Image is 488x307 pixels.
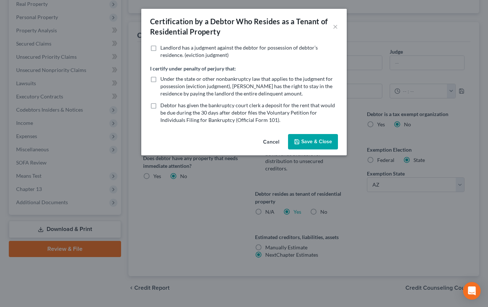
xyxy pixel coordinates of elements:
span: Landlord has a judgment against the debtor for possession of debtor’s residence. (eviction judgment) [160,44,318,58]
span: Under the state or other nonbankruptcy law that applies to the judgment for possession (eviction ... [160,76,333,97]
span: Debtor has given the bankruptcy court clerk a deposit for the rent that would be due during the 3... [160,102,335,123]
button: Cancel [257,135,285,149]
button: Save & Close [288,134,338,149]
button: × [333,22,338,31]
div: Certification by a Debtor Who Resides as a Tenant of Residential Property [150,16,333,37]
div: Open Intercom Messenger [463,282,481,300]
label: I certify under penalty of perjury that: [150,65,236,72]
